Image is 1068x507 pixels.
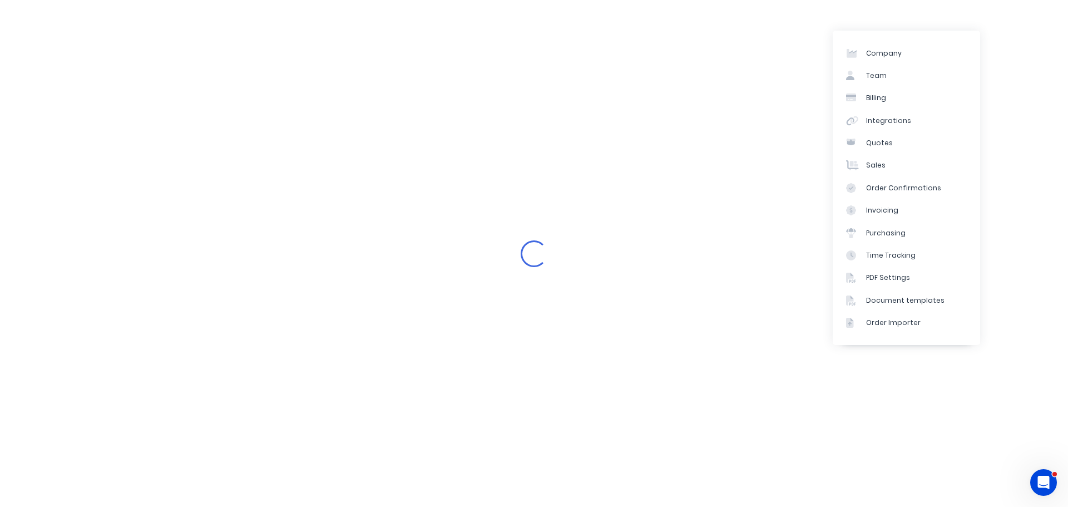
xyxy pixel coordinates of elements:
[833,221,980,244] a: Purchasing
[866,296,945,306] div: Document templates
[866,273,910,283] div: PDF Settings
[866,93,886,103] div: Billing
[866,138,893,148] div: Quotes
[1030,469,1057,496] iframe: Intercom live chat
[833,110,980,132] a: Integrations
[833,289,980,312] a: Document templates
[866,250,916,260] div: Time Tracking
[833,42,980,64] a: Company
[833,312,980,334] a: Order Importer
[866,228,906,238] div: Purchasing
[833,132,980,154] a: Quotes
[833,87,980,109] a: Billing
[833,244,980,267] a: Time Tracking
[833,199,980,221] a: Invoicing
[866,318,921,328] div: Order Importer
[866,116,911,126] div: Integrations
[866,48,902,58] div: Company
[833,65,980,87] a: Team
[833,154,980,176] a: Sales
[866,160,886,170] div: Sales
[866,71,887,81] div: Team
[833,177,980,199] a: Order Confirmations
[833,267,980,289] a: PDF Settings
[866,205,898,215] div: Invoicing
[866,183,941,193] div: Order Confirmations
